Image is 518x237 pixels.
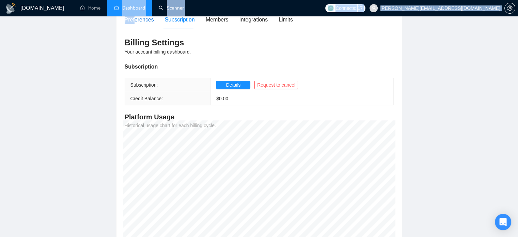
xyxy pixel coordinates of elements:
[114,5,145,11] a: dashboardDashboard
[504,5,515,11] a: setting
[335,4,356,12] span: Connects:
[216,96,228,101] span: $ 0.00
[239,15,268,24] div: Integrations
[358,4,363,12] span: 17
[216,81,250,89] button: Details
[257,81,295,89] span: Request to cancel
[125,49,191,55] span: Your account billing dashboard.
[254,81,298,89] button: Request to cancel
[226,81,241,89] span: Details
[159,5,184,11] a: searchScanner
[80,5,100,11] a: homeHome
[130,96,163,101] span: Credit Balance:
[279,15,293,24] div: Limits
[206,15,229,24] div: Members
[125,15,154,24] div: Preferences
[495,214,511,230] div: Open Intercom Messenger
[125,62,394,71] div: Subscription
[328,5,333,11] img: upwork-logo.png
[504,3,515,14] button: setting
[505,5,515,11] span: setting
[5,3,16,14] img: logo
[371,6,376,11] span: user
[125,37,394,48] h3: Billing Settings
[165,15,195,24] div: Subscription
[130,82,158,88] span: Subscription:
[125,112,394,122] h4: Platform Usage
